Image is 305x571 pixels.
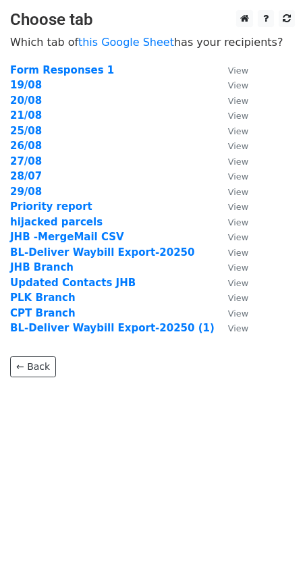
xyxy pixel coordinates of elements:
[228,126,248,136] small: View
[215,322,248,334] a: View
[10,170,42,182] a: 28/07
[10,64,114,76] a: Form Responses 1
[10,292,76,304] a: PLK Branch
[228,278,248,288] small: View
[10,35,295,49] p: Which tab of has your recipients?
[215,186,248,198] a: View
[10,246,194,259] a: BL-Deliver Waybill Export-20250
[215,109,248,121] a: View
[228,187,248,197] small: View
[215,246,248,259] a: View
[228,80,248,90] small: View
[215,292,248,304] a: View
[228,65,248,76] small: View
[10,231,124,243] a: JHB -MergeMail CSV
[10,140,42,152] a: 26/08
[215,307,248,319] a: View
[215,140,248,152] a: View
[78,36,174,49] a: this Google Sheet
[228,323,248,333] small: View
[228,248,248,258] small: View
[215,231,248,243] a: View
[215,200,248,213] a: View
[215,216,248,228] a: View
[228,111,248,121] small: View
[10,216,103,228] a: hijacked parcels
[215,79,248,91] a: View
[228,217,248,227] small: View
[10,186,42,198] a: 29/08
[215,94,248,107] a: View
[10,125,42,137] a: 25/08
[215,125,248,137] a: View
[228,202,248,212] small: View
[228,141,248,151] small: View
[215,155,248,167] a: View
[228,308,248,319] small: View
[228,293,248,303] small: View
[10,277,136,289] a: Updated Contacts JHB
[10,261,74,273] a: JHB Branch
[215,261,248,273] a: View
[215,170,248,182] a: View
[10,307,76,319] a: CPT Branch
[10,10,295,30] h3: Choose tab
[228,263,248,273] small: View
[215,64,248,76] a: View
[228,171,248,182] small: View
[10,200,92,213] a: Priority report
[10,155,42,167] a: 27/08
[10,322,215,334] a: BL-Deliver Waybill Export-20250 (1)
[10,79,42,91] a: 19/08
[10,356,56,377] a: ← Back
[10,109,42,121] a: 21/08
[215,277,248,289] a: View
[10,94,42,107] a: 20/08
[228,96,248,106] small: View
[228,232,248,242] small: View
[228,157,248,167] small: View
